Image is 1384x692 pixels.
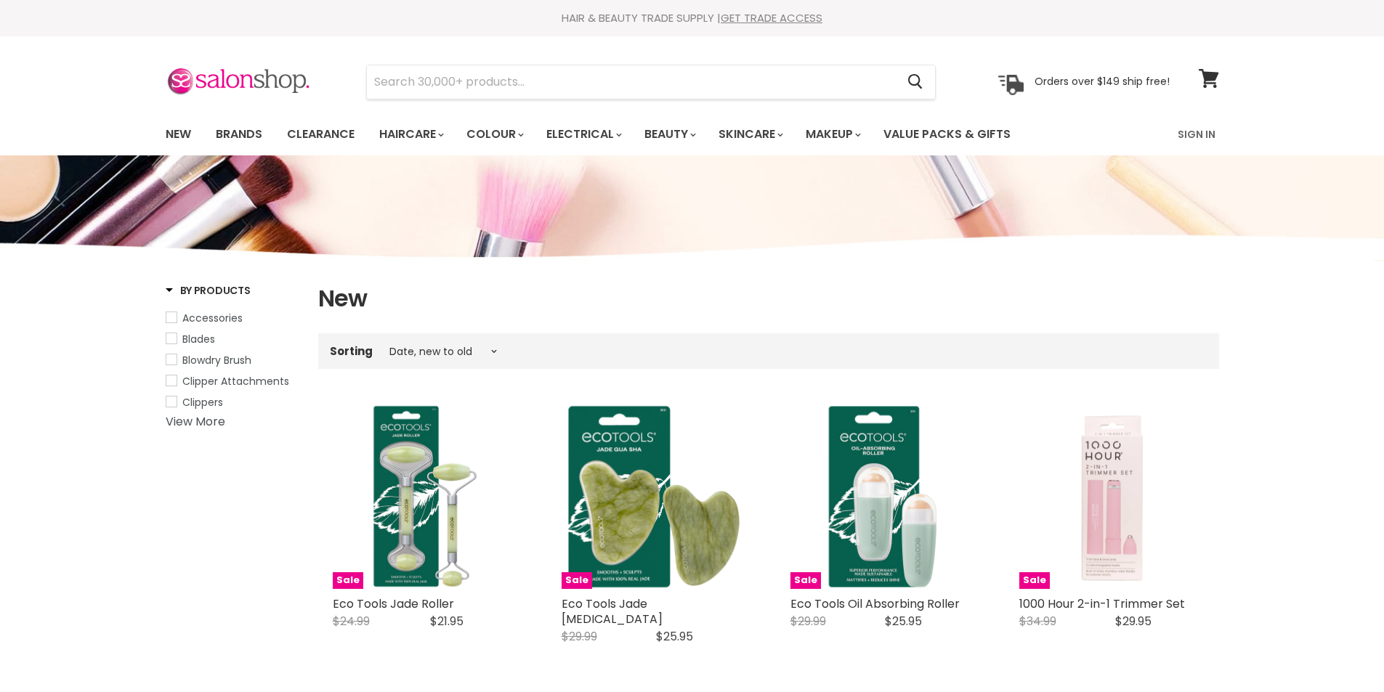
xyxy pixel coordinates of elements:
a: Clippers [166,394,300,410]
a: Accessories [166,310,300,326]
a: 1000 Hour 2-in-1 Trimmer Set [1019,595,1185,612]
a: Value Packs & Gifts [873,119,1021,150]
a: Eco Tools Oil Absorbing Roller Eco Tools Oil Absorbing Roller Sale [790,404,976,589]
a: Eco Tools Jade [MEDICAL_DATA] [562,595,663,627]
img: Eco Tools Jade Roller [333,404,518,589]
a: Makeup [795,119,870,150]
iframe: Gorgias live chat messenger [1311,624,1369,677]
ul: Main menu [155,113,1096,155]
a: Clearance [276,119,365,150]
a: Eco Tools Jade Gua Sha Sale [562,404,747,589]
span: Clipper Attachments [182,374,289,388]
a: GET TRADE ACCESS [721,10,822,25]
span: $25.95 [656,628,693,645]
span: Blades [182,332,215,346]
a: Colour [456,119,533,150]
button: Search [897,65,935,99]
a: Eco Tools Jade Roller Eco Tools Jade Roller Sale [333,404,518,589]
form: Product [366,65,936,99]
h3: By Products [166,283,251,298]
div: HAIR & BEAUTY TRADE SUPPLY | [147,11,1237,25]
a: Clipper Attachments [166,373,300,389]
a: Blowdry Brush [166,352,300,368]
span: $29.99 [790,613,826,630]
a: 1000 Hour 2-in-1 Trimmer Set 1000 Hour 2-in-1 Trimmer Set Sale [1019,404,1205,589]
span: Accessories [182,311,243,325]
img: Eco Tools Jade Gua Sha [562,404,747,589]
span: $21.95 [430,613,464,630]
a: Skincare [708,119,792,150]
span: $24.99 [333,613,370,630]
span: Sale [333,572,363,589]
span: $29.95 [1115,613,1152,630]
span: Sale [562,572,592,589]
span: Blowdry Brush [182,353,251,367]
a: Beauty [634,119,705,150]
img: Eco Tools Oil Absorbing Roller [790,404,976,589]
a: Haircare [368,119,453,150]
a: New [155,119,202,150]
span: Sale [790,572,821,589]
span: Clippers [182,395,223,410]
img: 1000 Hour 2-in-1 Trimmer Set [1019,404,1205,589]
a: View More [166,413,225,430]
span: $34.99 [1019,613,1056,630]
nav: Main [147,113,1237,155]
span: $29.99 [562,628,597,645]
label: Sorting [330,345,373,357]
span: $25.95 [885,613,922,630]
a: Eco Tools Oil Absorbing Roller [790,595,960,612]
a: Blades [166,331,300,347]
a: Sign In [1169,119,1224,150]
a: Electrical [535,119,631,150]
span: Sale [1019,572,1050,589]
input: Search [367,65,897,99]
p: Orders over $149 ship free! [1035,75,1170,88]
a: Brands [205,119,273,150]
a: Eco Tools Jade Roller [333,595,454,612]
h1: New [318,283,1219,314]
